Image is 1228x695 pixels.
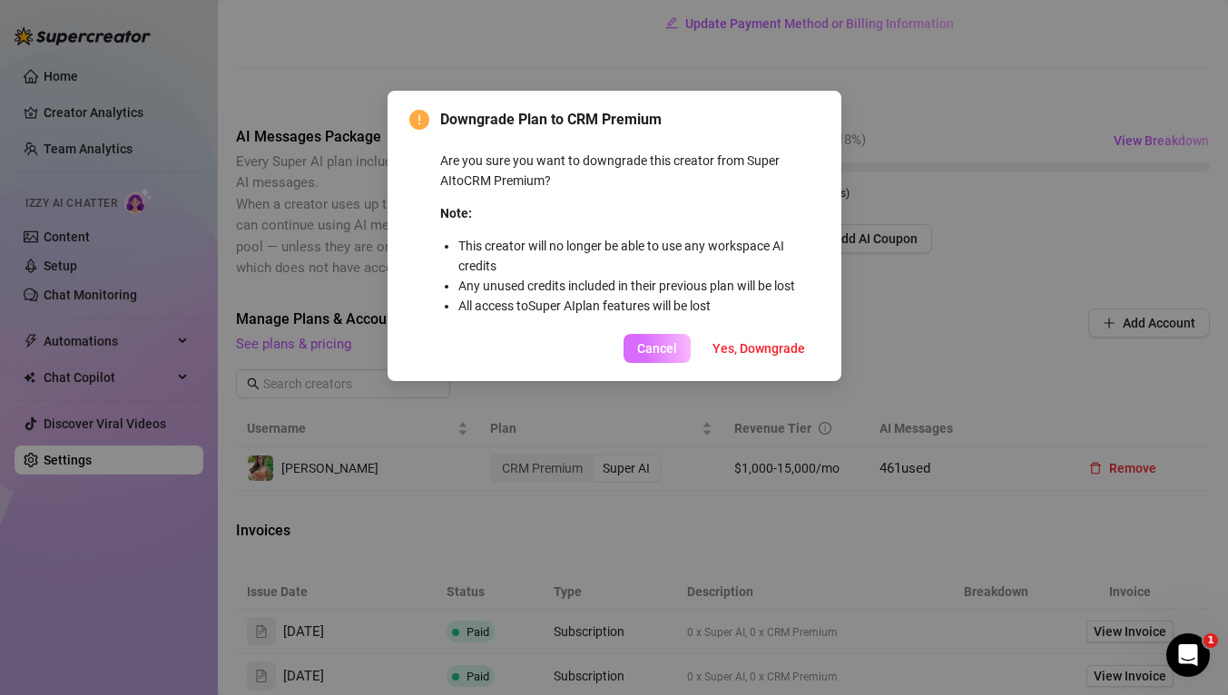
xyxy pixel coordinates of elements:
[637,341,677,356] span: Cancel
[409,110,429,130] span: exclamation-circle
[440,109,820,131] span: Downgrade Plan to CRM Premium
[458,236,820,276] li: This creator will no longer be able to use any workspace AI credits
[458,276,820,296] li: Any unused credits included in their previous plan will be lost
[458,296,820,316] li: All access to Super AI plan features will be lost
[698,334,820,363] button: Yes, Downgrade
[712,341,805,356] span: Yes, Downgrade
[1166,633,1210,677] iframe: Intercom live chat
[1203,633,1218,648] span: 1
[440,151,820,191] p: Are you sure you want to downgrade this creator from Super AI to CRM Premium ?
[624,334,691,363] button: Cancel
[440,206,472,220] strong: Note:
